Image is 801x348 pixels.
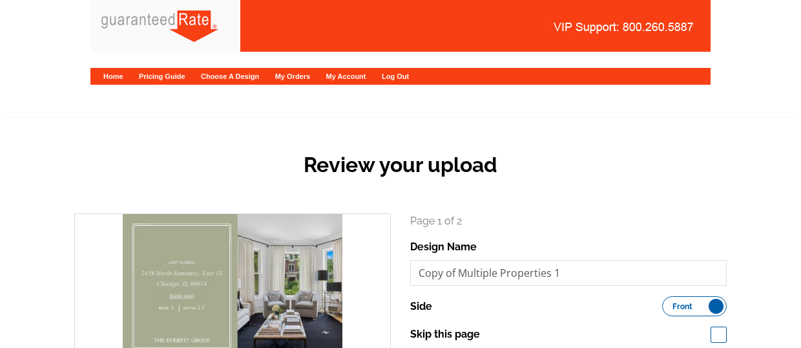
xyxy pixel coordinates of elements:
[201,72,259,80] a: Choose A Design
[410,213,727,229] p: Page 1 of 2
[103,72,123,80] a: Home
[410,260,727,286] input: File Name
[672,303,692,310] span: Front
[139,72,185,80] a: Pricing Guide
[382,72,409,80] a: Log Out
[275,72,310,80] a: My Orders
[326,72,366,80] a: My Account
[65,153,736,177] h2: Review your upload
[410,299,432,314] label: Side
[410,327,480,342] label: Skip this page
[410,239,477,255] label: Design Name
